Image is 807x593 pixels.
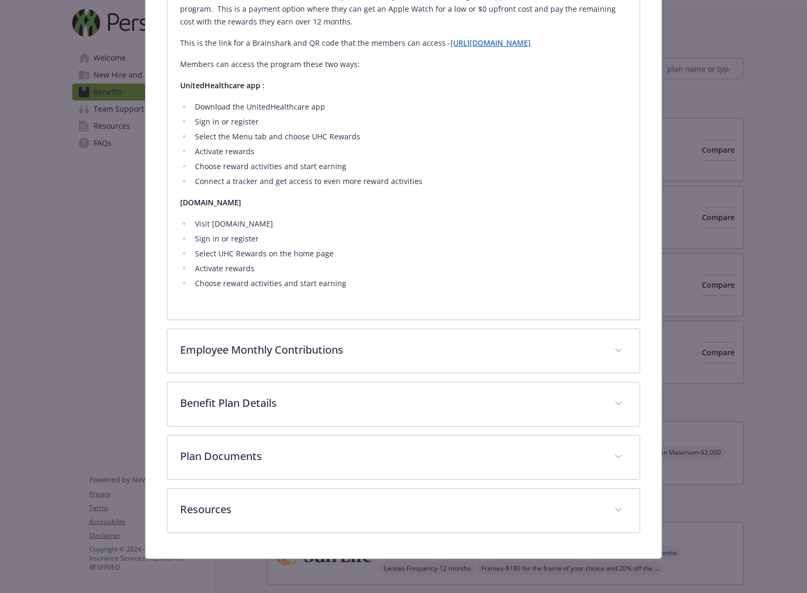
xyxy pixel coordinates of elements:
p: Benefit Plan Details [180,395,601,411]
li: Choose reward activities and start earning [192,277,626,290]
a: [URL][DOMAIN_NAME] [451,38,531,48]
li: Visit [DOMAIN_NAME] [192,218,626,230]
li: Activate rewards [192,262,626,275]
strong: [DOMAIN_NAME] [180,197,241,207]
p: Plan Documents [180,448,601,464]
p: Resources [180,502,601,517]
li: Connect a tracker and get access to even more reward activities [192,175,626,188]
p: Members can access the program these two ways: [180,58,626,71]
div: Resources [167,489,639,532]
strong: UnitedHealthcare app : [180,80,265,90]
div: Employee Monthly Contributions [167,329,639,373]
div: Benefit Plan Details [167,382,639,426]
li: Activate rewards [192,145,626,158]
div: Plan Documents [167,436,639,479]
li: Select the Menu tab and choose UHC Rewards [192,130,626,143]
li: Select UHC Rewards on the home page [192,247,626,260]
li: Sign in or register [192,115,626,128]
p: This is the link for a Brainshark and QR code that the members can access - [180,37,626,49]
li: Sign in or register [192,232,626,245]
li: Choose reward activities and start earning [192,160,626,173]
li: Download the UnitedHealthcare app [192,101,626,113]
p: Employee Monthly Contributions [180,342,601,358]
